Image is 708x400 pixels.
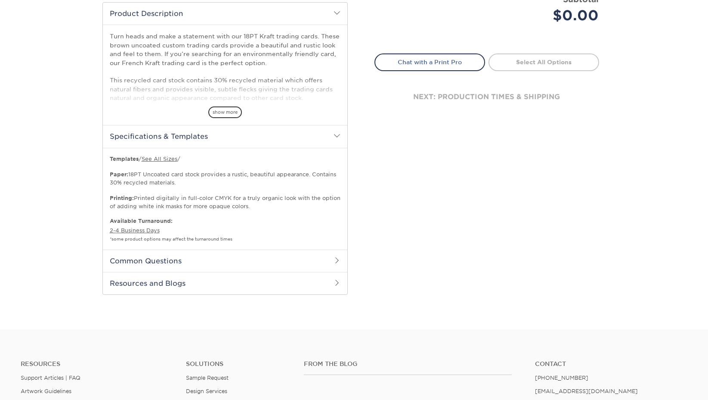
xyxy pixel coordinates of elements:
h2: Specifications & Templates [103,125,347,147]
a: Chat with a Print Pro [374,53,485,71]
h2: Product Description [103,3,347,25]
a: Sample Request [186,375,229,381]
a: Support Articles | FAQ [21,375,80,381]
a: Design Services [186,388,227,394]
a: [PHONE_NUMBER] [535,375,588,381]
a: See All Sizes [142,156,177,162]
a: Select All Options [488,53,599,71]
strong: Paper: [110,171,128,178]
h4: Resources [21,360,173,368]
div: next: production times & shipping [374,71,599,123]
h4: From the Blog [304,360,512,368]
h4: Solutions [186,360,291,368]
h2: Common Questions [103,250,347,272]
a: Contact [535,360,687,368]
strong: Printing: [110,195,134,201]
a: [EMAIL_ADDRESS][DOMAIN_NAME] [535,388,638,394]
p: / / 18PT Uncoated card stock provides a rustic, beautiful appearance. Contains 30% recycled mater... [110,155,340,210]
div: $0.00 [493,5,599,26]
b: Templates [110,156,139,162]
a: 2-4 Business Days [110,227,160,234]
b: Available Turnaround: [110,218,173,224]
span: show more [208,106,242,118]
p: Turn heads and make a statement with our 18PT Kraft trading cards. These brown uncoated custom tr... [110,32,340,128]
small: *some product options may affect the turnaround times [110,237,232,241]
h2: Resources and Blogs [103,272,347,294]
a: Artwork Guidelines [21,388,71,394]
